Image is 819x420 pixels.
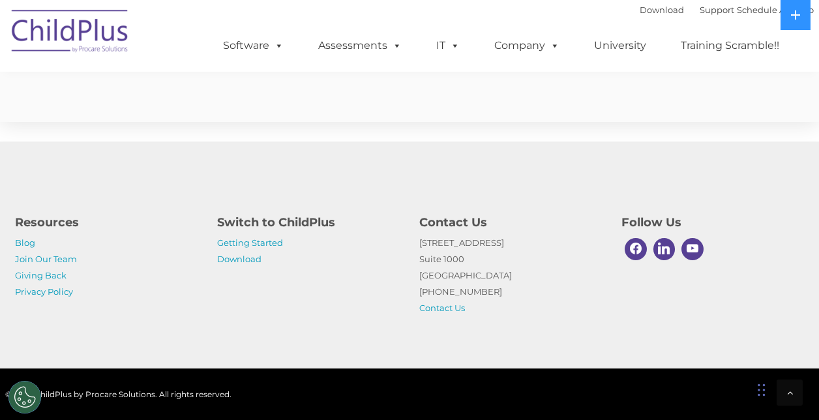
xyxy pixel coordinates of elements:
a: Download [217,254,261,264]
a: Facebook [621,235,650,263]
a: Training Scramble!! [668,33,792,59]
a: University [581,33,659,59]
a: Privacy Policy [15,286,73,297]
a: Linkedin [650,235,679,263]
a: IT [423,33,473,59]
a: Giving Back [15,270,67,280]
a: Join Our Team [15,254,77,264]
h4: Follow Us [621,213,804,232]
div: Drag [758,370,766,410]
a: Software [210,33,297,59]
a: Blog [15,237,35,248]
a: Support [700,5,734,15]
a: Youtube [678,235,707,263]
a: Contact Us [419,303,465,313]
a: Schedule A Demo [737,5,814,15]
p: [STREET_ADDRESS] Suite 1000 [GEOGRAPHIC_DATA] [PHONE_NUMBER] [419,235,602,316]
a: Getting Started [217,237,283,248]
iframe: Chat Widget [606,279,819,420]
span: © 2025 ChildPlus by Procare Solutions. All rights reserved. [5,389,231,399]
a: Company [481,33,573,59]
font: | [640,5,814,15]
h4: Contact Us [419,213,602,232]
h4: Switch to ChildPlus [217,213,400,232]
img: ChildPlus by Procare Solutions [5,1,136,66]
h4: Resources [15,213,198,232]
button: Cookies Settings [8,381,41,413]
a: Assessments [305,33,415,59]
a: Download [640,5,684,15]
